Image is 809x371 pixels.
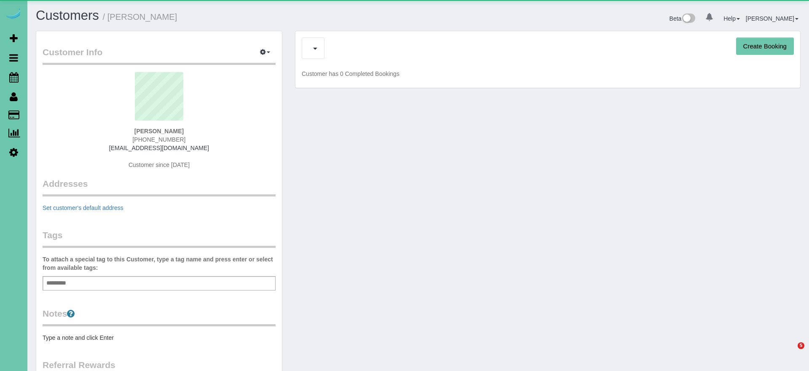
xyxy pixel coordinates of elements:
[43,333,276,342] pre: Type a note and click Enter
[129,161,190,168] span: Customer since [DATE]
[670,15,696,22] a: Beta
[36,8,99,23] a: Customers
[5,8,22,20] img: Automaid Logo
[736,38,794,55] button: Create Booking
[746,15,798,22] a: [PERSON_NAME]
[681,13,695,24] img: New interface
[109,145,209,151] a: [EMAIL_ADDRESS][DOMAIN_NAME]
[302,70,794,78] p: Customer has 0 Completed Bookings
[43,229,276,248] legend: Tags
[43,307,276,326] legend: Notes
[723,15,740,22] a: Help
[780,342,801,363] iframe: Intercom live chat
[43,46,276,65] legend: Customer Info
[798,342,804,349] span: 5
[134,128,184,134] strong: [PERSON_NAME]
[43,255,276,272] label: To attach a special tag to this Customer, type a tag name and press enter or select from availabl...
[132,136,185,143] span: [PHONE_NUMBER]
[103,12,177,22] small: / [PERSON_NAME]
[43,204,123,211] a: Set customer's default address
